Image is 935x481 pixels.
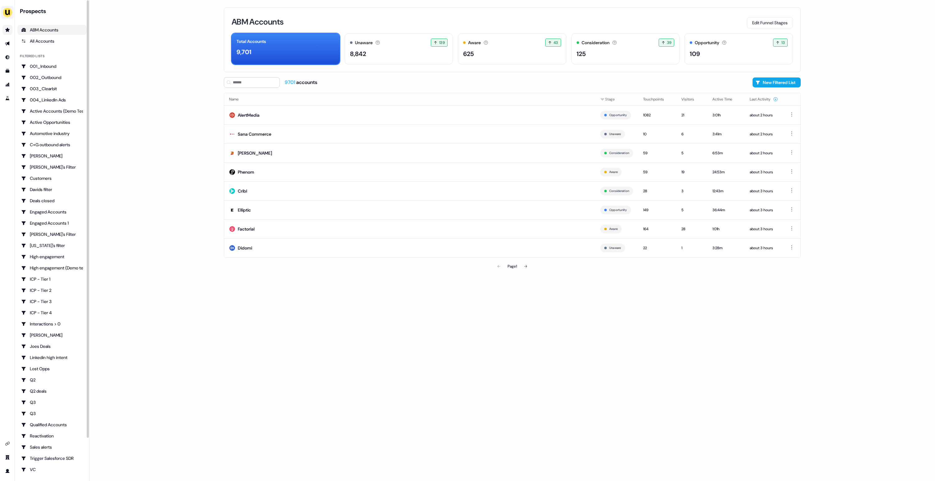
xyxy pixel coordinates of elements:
[21,298,83,305] div: ICP - Tier 3
[238,150,272,156] div: [PERSON_NAME]
[2,466,12,476] a: Go to profile
[21,287,83,293] div: ICP - Tier 2
[21,466,83,473] div: VC
[17,442,87,452] a: Go to Sales alerts
[609,207,627,213] button: Opportunity
[238,169,254,175] div: Phenom
[21,410,83,417] div: Q3
[750,226,778,232] div: about 3 hours
[20,54,44,59] div: Filtered lists
[750,94,778,105] button: Last Activity
[21,38,83,44] div: All Accounts
[285,79,317,86] div: accounts
[681,226,702,232] div: 28
[21,119,83,125] div: Active Opportunities
[2,66,12,76] a: Go to templates
[17,420,87,430] a: Go to Qualified Accounts
[17,308,87,318] a: Go to ICP - Tier 4
[21,343,83,349] div: Joes Deals
[21,276,83,282] div: ICP - Tier 1
[681,131,702,137] div: 6
[21,209,83,215] div: Engaged Accounts
[17,431,87,441] a: Go to Reactivation
[681,112,702,118] div: 21
[712,150,740,156] div: 6:53m
[667,40,672,46] span: 39
[21,332,83,338] div: [PERSON_NAME]
[17,72,87,82] a: Go to 002_Outbound
[643,94,671,105] button: Touchpoints
[609,188,629,194] button: Consideration
[2,439,12,449] a: Go to integrations
[17,364,87,374] a: Go to Lost Opps
[238,226,255,232] div: Factorial
[681,169,702,175] div: 19
[17,61,87,71] a: Go to 001_Inbound
[17,297,87,306] a: Go to ICP - Tier 3
[2,25,12,35] a: Go to prospects
[750,188,778,194] div: about 3 hours
[712,94,740,105] button: Active Time
[643,207,671,213] div: 149
[238,207,251,213] div: Elliptic
[17,162,87,172] a: Go to Charlotte's Filter
[508,263,517,269] div: Page 1
[21,265,83,271] div: High engagement (Demo testing)
[17,117,87,127] a: Go to Active Opportunities
[2,80,12,90] a: Go to attribution
[21,153,83,159] div: [PERSON_NAME]
[21,254,83,260] div: High engagement
[750,150,778,156] div: about 2 hours
[750,131,778,137] div: about 2 hours
[681,94,702,105] button: Visitors
[21,164,83,170] div: [PERSON_NAME]'s Filter
[21,86,83,92] div: 003_Clearbit
[21,74,83,81] div: 002_Outbound
[17,128,87,138] a: Go to Automotive industry
[681,150,702,156] div: 5
[21,130,83,137] div: Automotive industry
[21,366,83,372] div: Lost Opps
[750,112,778,118] div: about 2 hours
[21,388,83,394] div: Q2 deals
[17,341,87,351] a: Go to Joes Deals
[712,226,740,232] div: 1:01h
[17,151,87,161] a: Go to Charlotte Stone
[681,245,702,251] div: 1
[712,245,740,251] div: 3:28m
[17,252,87,262] a: Go to High engagement
[17,218,87,228] a: Go to Engaged Accounts 1
[21,242,83,249] div: [US_STATE]'s filter
[21,433,83,439] div: Reactivation
[17,36,87,46] a: All accounts
[781,40,785,46] span: 13
[17,106,87,116] a: Go to Active Accounts (Demo Test)
[643,226,671,232] div: 164
[2,452,12,462] a: Go to team
[21,354,83,361] div: Linkedin high intent
[350,49,366,58] div: 8,842
[17,207,87,217] a: Go to Engaged Accounts
[750,245,778,251] div: about 3 hours
[17,140,87,150] a: Go to C+G outbound alerts
[681,188,702,194] div: 3
[17,465,87,474] a: Go to VC
[20,7,87,15] div: Prospects
[237,47,251,57] div: 9,701
[17,375,87,385] a: Go to Q2
[468,40,481,46] div: Aware
[17,240,87,250] a: Go to Georgia's filter
[577,49,586,58] div: 125
[712,188,740,194] div: 12:43m
[643,245,671,251] div: 22
[17,409,87,418] a: Go to Q3
[17,25,87,35] a: ABM Accounts
[712,207,740,213] div: 36:44m
[355,40,373,46] div: Unaware
[17,386,87,396] a: Go to Q2 deals
[17,196,87,206] a: Go to Deals closed
[21,186,83,193] div: Davids filter
[753,77,801,87] button: New Filtered List
[21,399,83,405] div: Q3
[2,93,12,103] a: Go to experiments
